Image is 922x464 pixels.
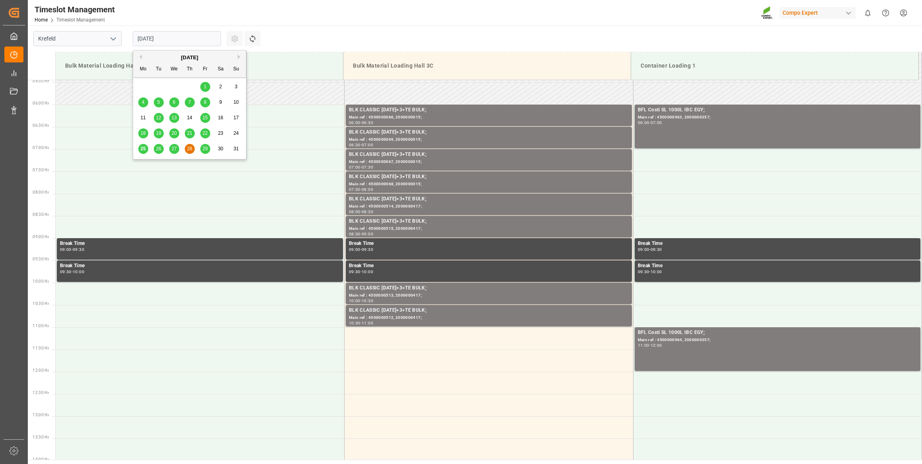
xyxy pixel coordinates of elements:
[60,262,340,270] div: Break Time
[218,115,223,120] span: 16
[35,4,115,16] div: Timeslot Management
[200,64,210,74] div: Fr
[231,64,241,74] div: Su
[33,346,49,350] span: 11:30 Hr
[156,130,161,136] span: 19
[171,130,176,136] span: 20
[138,144,148,154] div: Choose Monday, August 25th, 2025
[33,146,49,150] span: 07:00 Hr
[187,146,192,151] span: 28
[349,232,360,236] div: 08:30
[187,130,192,136] span: 21
[761,6,774,20] img: Screenshot%202023-09-29%20at%2010.02.21.png_1712312052.png
[349,270,360,274] div: 09:30
[360,299,362,303] div: -
[33,31,122,46] input: Type to search/select
[35,17,48,23] a: Home
[231,128,241,138] div: Choose Sunday, August 24th, 2025
[638,270,649,274] div: 09:30
[169,128,179,138] div: Choose Wednesday, August 20th, 2025
[169,64,179,74] div: We
[349,143,360,147] div: 06:30
[349,121,360,124] div: 06:00
[219,99,222,105] span: 9
[169,97,179,107] div: Choose Wednesday, August 6th, 2025
[154,64,164,74] div: Tu
[33,168,49,172] span: 07:30 Hr
[649,248,650,251] div: -
[33,435,49,439] span: 13:30 Hr
[362,232,373,236] div: 09:00
[233,115,238,120] span: 17
[138,97,148,107] div: Choose Monday, August 4th, 2025
[349,217,629,225] div: BLK CLASSIC [DATE]+3+TE BULK;
[779,7,856,19] div: Compo Expert
[169,144,179,154] div: Choose Wednesday, August 27th, 2025
[154,113,164,123] div: Choose Tuesday, August 12th, 2025
[173,99,176,105] span: 6
[156,146,161,151] span: 26
[362,143,373,147] div: 07:00
[200,82,210,92] div: Choose Friday, August 1st, 2025
[362,270,373,274] div: 10:00
[349,151,629,159] div: BLK CLASSIC [DATE]+3+TE BULK;
[140,115,145,120] span: 11
[204,99,207,105] span: 8
[233,130,238,136] span: 24
[73,270,84,274] div: 10:00
[60,240,340,248] div: Break Time
[859,4,877,22] button: show 0 new notifications
[138,113,148,123] div: Choose Monday, August 11th, 2025
[360,321,362,325] div: -
[349,299,360,303] div: 10:00
[62,58,337,73] div: Bulk Material Loading Hall 1
[233,99,238,105] span: 10
[33,368,49,373] span: 12:00 Hr
[200,128,210,138] div: Choose Friday, August 22nd, 2025
[649,270,650,274] div: -
[362,121,373,124] div: 06:30
[200,144,210,154] div: Choose Friday, August 29th, 2025
[638,262,918,270] div: Break Time
[154,128,164,138] div: Choose Tuesday, August 19th, 2025
[360,270,362,274] div: -
[60,270,72,274] div: 09:30
[73,248,84,251] div: 09:30
[349,165,360,169] div: 07:00
[360,121,362,124] div: -
[171,146,176,151] span: 27
[33,190,49,194] span: 08:00 Hr
[349,203,629,210] div: Main ref : 4500000514, 2000000417;
[231,113,241,123] div: Choose Sunday, August 17th, 2025
[651,344,662,347] div: 12:00
[133,54,246,62] div: [DATE]
[33,413,49,417] span: 13:00 Hr
[188,99,191,105] span: 7
[138,64,148,74] div: Mo
[204,84,207,89] span: 1
[649,344,650,347] div: -
[638,329,918,337] div: BFL Costi SL 1000L IBC EGY;
[638,337,918,344] div: Main ref : 4500000964, 2000000357;
[360,188,362,191] div: -
[233,146,238,151] span: 31
[33,324,49,328] span: 11:00 Hr
[185,144,195,154] div: Choose Thursday, August 28th, 2025
[362,188,373,191] div: 08:00
[238,54,242,59] button: Next Month
[349,136,629,143] div: Main ref : 4500000069, 2000000015;
[349,106,629,114] div: BLK CLASSIC [DATE]+3+TE BULK;
[140,146,145,151] span: 25
[349,195,629,203] div: BLK CLASSIC [DATE]+3+TE BULK;
[107,33,119,45] button: open menu
[349,292,629,299] div: Main ref : 4500000513, 2000000417;
[137,54,142,59] button: Previous Month
[231,82,241,92] div: Choose Sunday, August 3rd, 2025
[185,128,195,138] div: Choose Thursday, August 21st, 2025
[362,299,373,303] div: 10:30
[33,123,49,128] span: 06:30 Hr
[349,240,629,248] div: Break Time
[349,128,629,136] div: BLK CLASSIC [DATE]+3+TE BULK;
[33,301,49,306] span: 10:30 Hr
[362,321,373,325] div: 11:00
